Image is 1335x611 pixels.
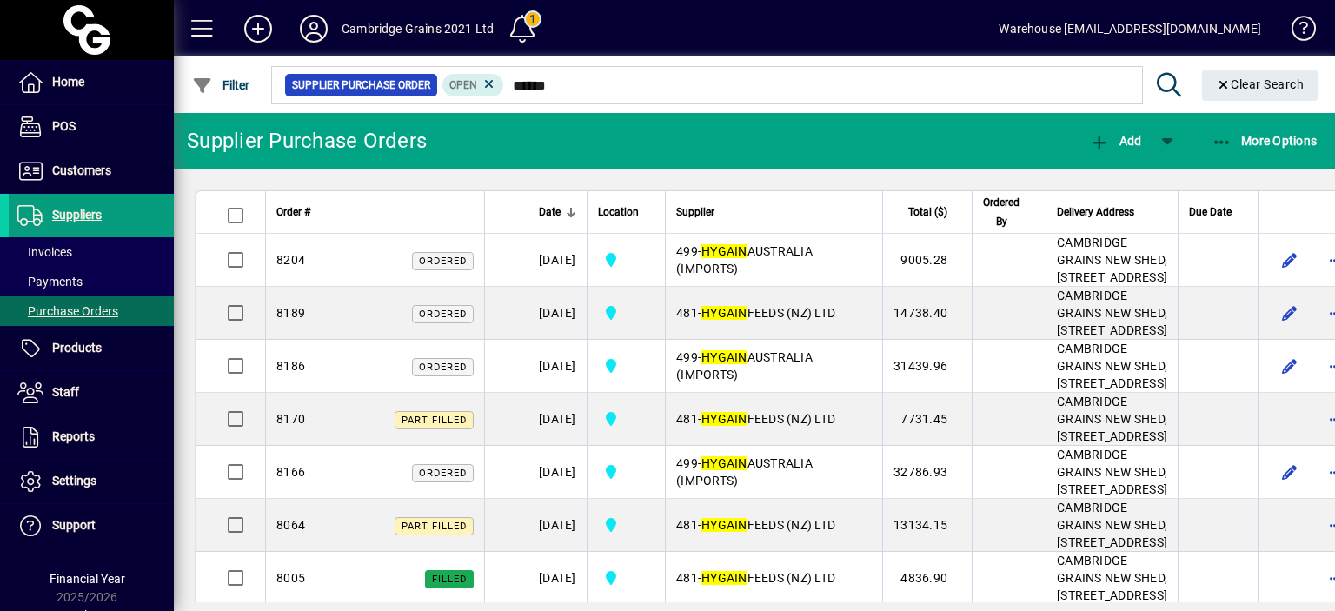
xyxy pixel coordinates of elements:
[276,465,305,479] span: 8166
[676,350,698,364] span: 499
[1207,125,1322,156] button: More Options
[402,521,467,532] span: Part Filled
[419,362,467,373] span: Ordered
[432,574,467,585] span: Filled
[598,462,654,482] span: Cambridge Grains 2021 Ltd
[676,456,813,488] span: AUSTRALIA (IMPORTS)
[882,234,972,287] td: 9005.28
[665,340,882,393] td: -
[676,203,714,222] span: Supplier
[598,249,654,270] span: Cambridge Grains 2021 Ltd
[9,460,174,503] a: Settings
[999,15,1261,43] div: Warehouse [EMAIL_ADDRESS][DOMAIN_NAME]
[893,203,963,222] div: Total ($)
[276,203,310,222] span: Order #
[676,306,698,320] span: 481
[598,408,654,429] span: Cambridge Grains 2021 Ltd
[230,13,286,44] button: Add
[1046,393,1178,446] td: CAMBRIDGE GRAINS NEW SHED, [STREET_ADDRESS]
[52,474,96,488] span: Settings
[1276,299,1304,327] button: Edit
[188,70,255,101] button: Filter
[882,393,972,446] td: 7731.45
[665,446,882,499] td: -
[52,208,102,222] span: Suppliers
[9,296,174,326] a: Purchase Orders
[1212,134,1318,148] span: More Options
[1057,203,1134,222] span: Delivery Address
[665,287,882,340] td: -
[882,499,972,552] td: 13134.15
[665,393,882,446] td: -
[676,412,698,426] span: 481
[528,234,587,287] td: [DATE]
[676,203,872,222] div: Supplier
[528,340,587,393] td: [DATE]
[1276,458,1304,486] button: Edit
[701,412,747,426] em: HYGAIN
[528,393,587,446] td: [DATE]
[598,355,654,376] span: Cambridge Grains 2021 Ltd
[1085,125,1146,156] button: Add
[665,499,882,552] td: -
[882,287,972,340] td: 14738.40
[9,237,174,267] a: Invoices
[1202,70,1318,101] button: Clear
[50,572,125,586] span: Financial Year
[528,499,587,552] td: [DATE]
[17,275,83,289] span: Payments
[676,244,698,258] span: 499
[1189,203,1247,222] div: Due Date
[449,79,477,91] span: Open
[52,119,76,133] span: POS
[1089,134,1141,148] span: Add
[598,515,654,535] span: Cambridge Grains 2021 Ltd
[908,203,947,222] span: Total ($)
[665,234,882,287] td: -
[1046,340,1178,393] td: CAMBRIDGE GRAINS NEW SHED, [STREET_ADDRESS]
[882,552,972,605] td: 4836.90
[701,518,747,532] em: HYGAIN
[528,446,587,499] td: [DATE]
[52,385,79,399] span: Staff
[1046,552,1178,605] td: CAMBRIDGE GRAINS NEW SHED, [STREET_ADDRESS]
[983,193,1020,231] span: Ordered By
[1216,77,1305,91] span: Clear Search
[276,412,305,426] span: 8170
[276,203,474,222] div: Order #
[882,340,972,393] td: 31439.96
[276,359,305,373] span: 8186
[701,456,747,470] em: HYGAIN
[598,203,639,222] span: Location
[701,350,747,364] em: HYGAIN
[187,127,427,155] div: Supplier Purchase Orders
[1276,246,1304,274] button: Edit
[676,456,698,470] span: 499
[676,518,698,532] span: 481
[9,415,174,459] a: Reports
[528,552,587,605] td: [DATE]
[701,571,835,585] span: FEEDS (NZ) LTD
[528,287,587,340] td: [DATE]
[276,518,305,532] span: 8064
[419,256,467,267] span: Ordered
[9,327,174,370] a: Products
[598,203,654,222] div: Location
[9,105,174,149] a: POS
[52,518,96,532] span: Support
[276,253,305,267] span: 8204
[1046,234,1178,287] td: CAMBRIDGE GRAINS NEW SHED, [STREET_ADDRESS]
[52,163,111,177] span: Customers
[276,571,305,585] span: 8005
[598,568,654,588] span: Cambridge Grains 2021 Ltd
[882,446,972,499] td: 32786.93
[983,193,1035,231] div: Ordered By
[701,518,835,532] span: FEEDS (NZ) LTD
[292,76,430,94] span: Supplier Purchase Order
[52,341,102,355] span: Products
[676,350,813,382] span: AUSTRALIA (IMPORTS)
[539,203,576,222] div: Date
[9,149,174,193] a: Customers
[52,75,84,89] span: Home
[1189,203,1232,222] span: Due Date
